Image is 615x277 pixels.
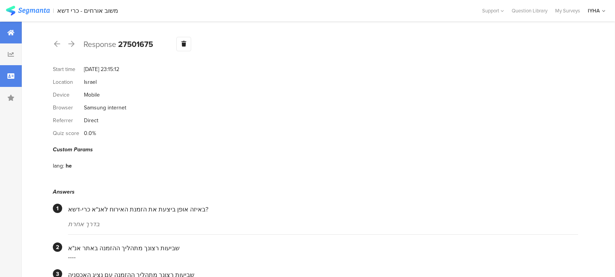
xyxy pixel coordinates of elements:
[53,145,578,154] div: Custom Params
[53,6,54,15] div: |
[53,78,84,86] div: Location
[84,38,116,50] span: Response
[68,205,578,214] div: באיזה אופן ביצעת את הזמנת האירוח לאנ"א כרי-דשא?
[53,65,84,73] div: Start time
[68,220,578,229] div: בדרך אחרת
[53,104,84,112] div: Browser
[482,5,504,17] div: Support
[551,7,584,14] a: My Surveys
[66,162,72,170] div: he
[84,65,119,73] div: [DATE] 23:15:12
[68,244,578,253] div: שביעות רצונך מתהליך ההזמנה באתר אנ"א
[53,116,84,125] div: Referrer
[84,129,96,137] div: 0.0%
[68,253,578,261] div: ----
[53,242,62,252] div: 2
[6,6,50,16] img: segmanta logo
[84,91,100,99] div: Mobile
[508,7,551,14] a: Question Library
[53,162,66,170] div: lang:
[53,188,578,196] div: Answers
[84,116,98,125] div: Direct
[53,91,84,99] div: Device
[588,7,600,14] div: IYHA
[84,104,126,112] div: Samsung internet
[118,38,153,50] b: 27501675
[53,204,62,213] div: 1
[84,78,97,86] div: Israel
[57,7,118,14] div: משוב אורחים - כרי דשא
[53,129,84,137] div: Quiz score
